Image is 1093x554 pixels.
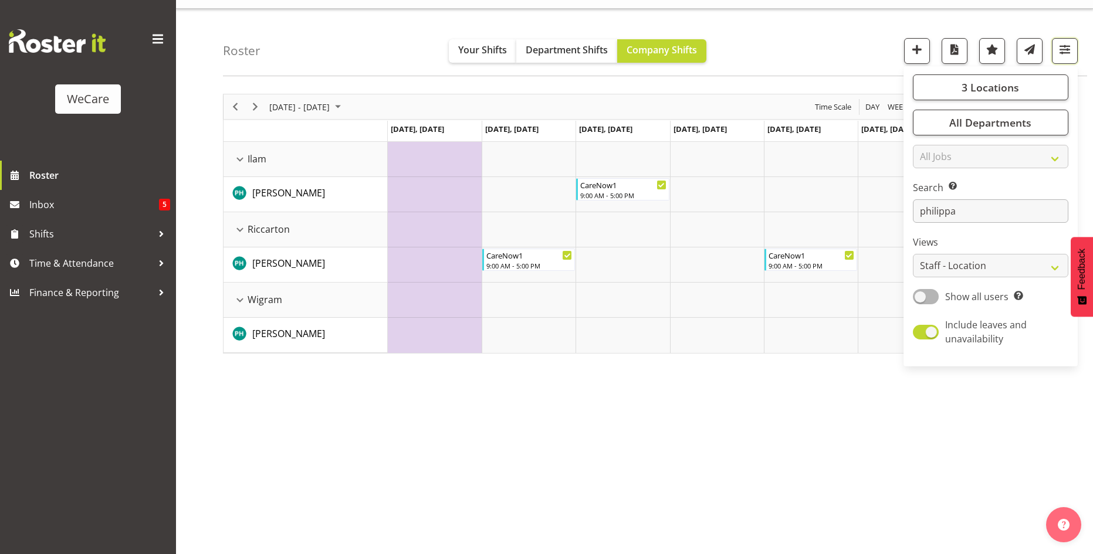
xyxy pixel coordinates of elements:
[913,74,1068,100] button: 3 Locations
[29,196,159,213] span: Inbox
[458,43,507,56] span: Your Shifts
[224,318,388,353] td: Philippa Henry resource
[886,100,909,114] span: Week
[864,100,881,114] span: Day
[225,94,245,119] div: Previous
[813,100,854,114] button: Time Scale
[526,43,608,56] span: Department Shifts
[627,43,697,56] span: Company Shifts
[579,124,632,134] span: [DATE], [DATE]
[942,38,967,64] button: Download a PDF of the roster according to the set date range.
[29,225,153,243] span: Shifts
[223,94,1046,354] div: Timeline Week of October 27, 2025
[576,178,669,200] div: Philippa Henry"s event - CareNow1 Begin From Wednesday, October 29, 2025 at 9:00:00 AM GMT+13:00 ...
[252,257,325,270] span: [PERSON_NAME]
[224,177,388,212] td: Philippa Henry resource
[945,290,1009,303] span: Show all users
[769,249,854,261] div: CareNow1
[252,327,325,340] span: [PERSON_NAME]
[224,142,388,177] td: Ilam resource
[886,100,910,114] button: Timeline Week
[1071,237,1093,317] button: Feedback - Show survey
[252,186,325,200] a: [PERSON_NAME]
[913,110,1068,135] button: All Departments
[228,100,243,114] button: Previous
[67,90,109,108] div: WeCare
[580,179,666,191] div: CareNow1
[248,222,290,236] span: Riccarton
[516,39,617,63] button: Department Shifts
[245,94,265,119] div: Next
[769,261,854,270] div: 9:00 AM - 5:00 PM
[979,38,1005,64] button: Highlight an important date within the roster.
[9,29,106,53] img: Rosterit website logo
[485,124,539,134] span: [DATE], [DATE]
[617,39,706,63] button: Company Shifts
[1017,38,1043,64] button: Send a list of all shifts for the selected filtered period to all rostered employees.
[674,124,727,134] span: [DATE], [DATE]
[248,100,263,114] button: Next
[962,80,1019,94] span: 3 Locations
[252,186,325,199] span: [PERSON_NAME]
[268,100,346,114] button: Oct 27 - Nov 02, 2025
[764,249,857,271] div: Philippa Henry"s event - CareNow1 Begin From Friday, October 31, 2025 at 9:00:00 AM GMT+13:00 End...
[580,191,666,200] div: 9:00 AM - 5:00 PM
[29,166,170,184] span: Roster
[913,199,1068,223] input: Search
[268,100,331,114] span: [DATE] - [DATE]
[449,39,516,63] button: Your Shifts
[248,293,282,307] span: Wigram
[29,254,153,272] span: Time & Attendance
[482,249,575,271] div: Philippa Henry"s event - CareNow1 Begin From Tuesday, October 28, 2025 at 9:00:00 AM GMT+13:00 En...
[904,38,930,64] button: Add a new shift
[913,235,1068,249] label: Views
[913,181,1068,195] label: Search
[864,100,882,114] button: Timeline Day
[223,44,260,57] h4: Roster
[224,212,388,247] td: Riccarton resource
[252,256,325,270] a: [PERSON_NAME]
[486,249,572,261] div: CareNow1
[388,142,1045,353] table: Timeline Week of October 27, 2025
[248,152,266,166] span: Ilam
[861,124,915,134] span: [DATE], [DATE]
[224,247,388,283] td: Philippa Henry resource
[814,100,852,114] span: Time Scale
[29,284,153,301] span: Finance & Reporting
[1077,249,1087,290] span: Feedback
[252,327,325,341] a: [PERSON_NAME]
[159,199,170,210] span: 5
[767,124,821,134] span: [DATE], [DATE]
[486,261,572,270] div: 9:00 AM - 5:00 PM
[1058,519,1070,531] img: help-xxl-2.png
[949,115,1031,130] span: All Departments
[224,283,388,318] td: Wigram resource
[945,318,1027,345] span: Include leaves and unavailability
[391,124,444,134] span: [DATE], [DATE]
[1052,38,1078,64] button: Filter Shifts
